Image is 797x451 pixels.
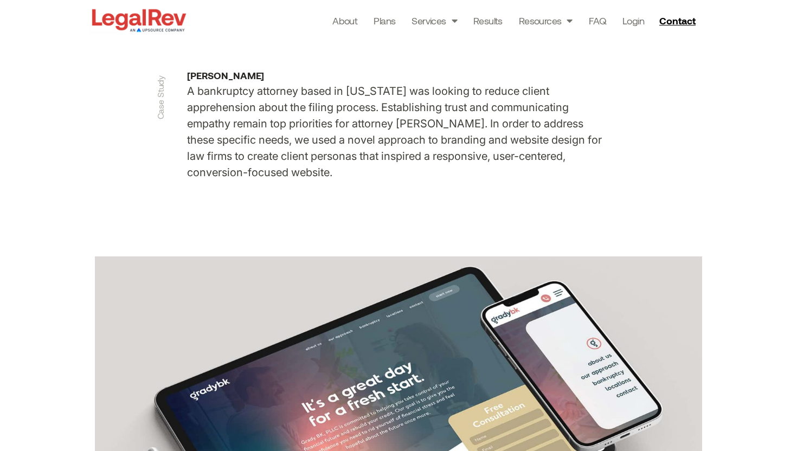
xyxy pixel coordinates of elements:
span: Contact [659,16,696,25]
a: FAQ [589,13,606,28]
a: Login [622,13,644,28]
h1: Case Study [155,75,165,120]
a: Resources [519,13,573,28]
p: A bankruptcy attorney based in [US_STATE] was looking to reduce client apprehension about the fil... [187,83,610,181]
a: Plans [374,13,395,28]
nav: Menu [332,13,644,28]
a: Contact [655,12,703,29]
a: About [332,13,357,28]
h2: [PERSON_NAME] [187,70,610,80]
a: Results [473,13,503,28]
a: Services [412,13,457,28]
